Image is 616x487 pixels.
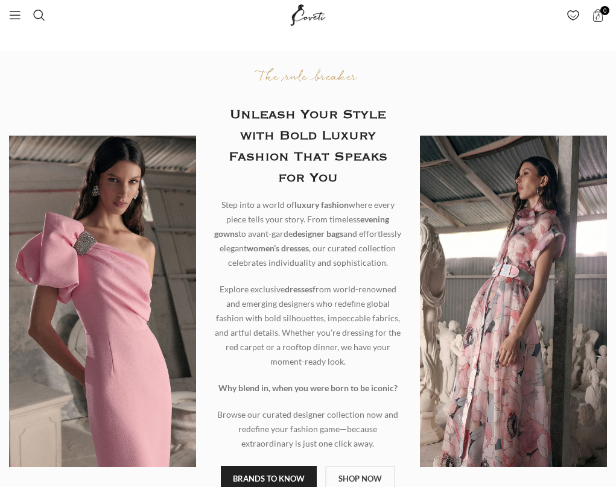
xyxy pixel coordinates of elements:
div: My Wishlist [560,3,585,27]
p: Explore exclusive from world-renowned and emerging designers who redefine global fashion with bol... [214,282,401,369]
p: The rule breaker [214,69,401,87]
b: luxury fashion [294,200,349,210]
a: Site logo [288,9,328,19]
h2: Unleash Your Style with Bold Luxury Fashion That Speaks for You [214,104,401,189]
a: 0 [585,3,610,27]
p: Step into a world of where every piece tells your story. From timeless to avant-garde and effortl... [214,198,401,270]
a: Open mobile menu [3,3,27,27]
b: women’s dresses [247,243,309,253]
strong: Why blend in, when you were born to be iconic? [218,383,398,393]
p: Browse our curated designer collection now and redefine your fashion game—because extraordinary i... [214,407,401,451]
a: Search [27,3,51,27]
b: designer bags [293,228,343,239]
span: 0 [600,6,609,15]
b: dresses [285,284,313,294]
a: Fancy designing your own shoe? | Discover Now [218,35,398,45]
